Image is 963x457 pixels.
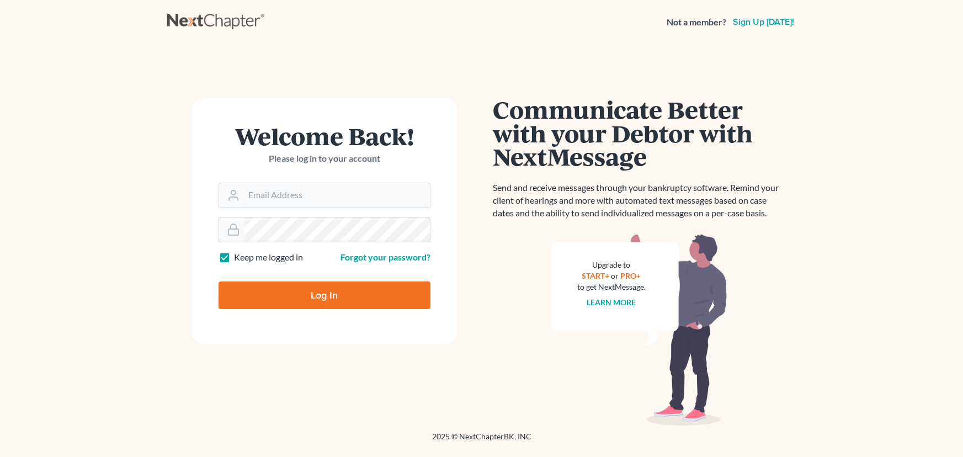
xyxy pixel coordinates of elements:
input: Log In [219,281,430,309]
h1: Welcome Back! [219,124,430,148]
strong: Not a member? [667,16,726,29]
a: PRO+ [620,271,641,280]
img: nextmessage_bg-59042aed3d76b12b5cd301f8e5b87938c9018125f34e5fa2b7a6b67550977c72.svg [551,233,727,426]
div: Upgrade to [577,259,646,270]
div: 2025 © NextChapterBK, INC [167,431,796,451]
div: to get NextMessage. [577,281,646,293]
label: Keep me logged in [234,251,303,264]
a: START+ [582,271,609,280]
h1: Communicate Better with your Debtor with NextMessage [493,98,785,168]
input: Email Address [244,183,430,208]
a: Sign up [DATE]! [731,18,796,26]
p: Send and receive messages through your bankruptcy software. Remind your client of hearings and mo... [493,182,785,220]
a: Learn more [587,297,636,307]
span: or [611,271,619,280]
p: Please log in to your account [219,152,430,165]
a: Forgot your password? [340,252,430,262]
